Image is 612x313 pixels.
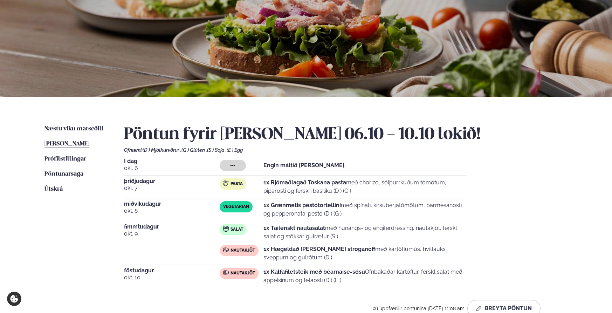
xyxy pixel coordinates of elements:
[223,270,229,275] img: beef.svg
[263,246,375,252] strong: 1x Hægeldað [PERSON_NAME] stroganoff
[124,230,220,238] span: okt. 9
[223,181,229,186] img: pasta.svg
[263,162,346,169] strong: Engin máltíð [PERSON_NAME].
[263,268,467,285] p: Ofnbakaðar kartöflur, ferskt salat með appelsínum og fetaosti (D ) (E )
[124,164,220,172] span: okt. 6
[230,163,235,168] span: ---
[372,306,465,311] span: Þú uppfærðir pöntunina [DATE] 11:08 am
[231,227,243,232] span: Salat
[263,245,467,262] p: með kartöflumús, hvítlauks sveppum og gulrótum (D )
[223,247,229,253] img: beef.svg
[181,147,207,153] span: (G ) Glúten ,
[263,179,346,186] strong: 1x Rjómaðlagað Toskana pasta
[44,170,83,178] a: Pöntunarsaga
[223,226,229,232] img: salad.svg
[124,184,220,192] span: okt. 7
[263,225,325,231] strong: 1x Taílenskt nautasalat
[227,147,243,153] span: (E ) Egg
[263,178,467,195] p: með chorizo, sólþurrkuðum tómötum, piparosti og ferskri basilíku (D ) (G )
[44,171,83,177] span: Pöntunarsaga
[124,273,220,282] span: okt. 10
[263,202,341,209] strong: 1x Grænmetis pestótortellíní
[44,155,86,163] a: Prófílstillingar
[124,125,568,144] h2: Pöntun fyrir [PERSON_NAME] 06.10 - 10.10 lokið!
[124,158,220,164] span: Í dag
[124,147,568,153] div: Ofnæmi:
[231,181,243,187] span: Pasta
[44,156,86,162] span: Prófílstillingar
[124,207,220,215] span: okt. 8
[7,292,21,306] a: Cookie settings
[124,201,220,207] span: miðvikudagur
[263,201,467,218] p: með spínati, kirsuberjatómötum, parmesanosti og pepperonata-pestó (D ) (G )
[223,204,249,210] span: Vegetarian
[263,224,467,241] p: með hunangs- og engiferdressing, nautakjöt, ferskt salat og stökkar gulrætur (S )
[207,147,227,153] span: (S ) Soja ,
[44,125,104,133] a: Næstu viku matseðill
[124,268,220,273] span: föstudagur
[263,268,365,275] strong: 1x Kalfafiletsteik með béarnaise-sósu
[124,224,220,230] span: fimmtudagur
[231,248,255,253] span: Nautakjöt
[44,186,63,192] span: Útskrá
[231,271,255,276] span: Nautakjöt
[143,147,181,153] span: (D ) Mjólkurvörur ,
[44,140,89,148] a: [PERSON_NAME]
[124,178,220,184] span: þriðjudagur
[44,185,63,193] a: Útskrá
[44,126,104,132] span: Næstu viku matseðill
[44,141,89,147] span: [PERSON_NAME]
